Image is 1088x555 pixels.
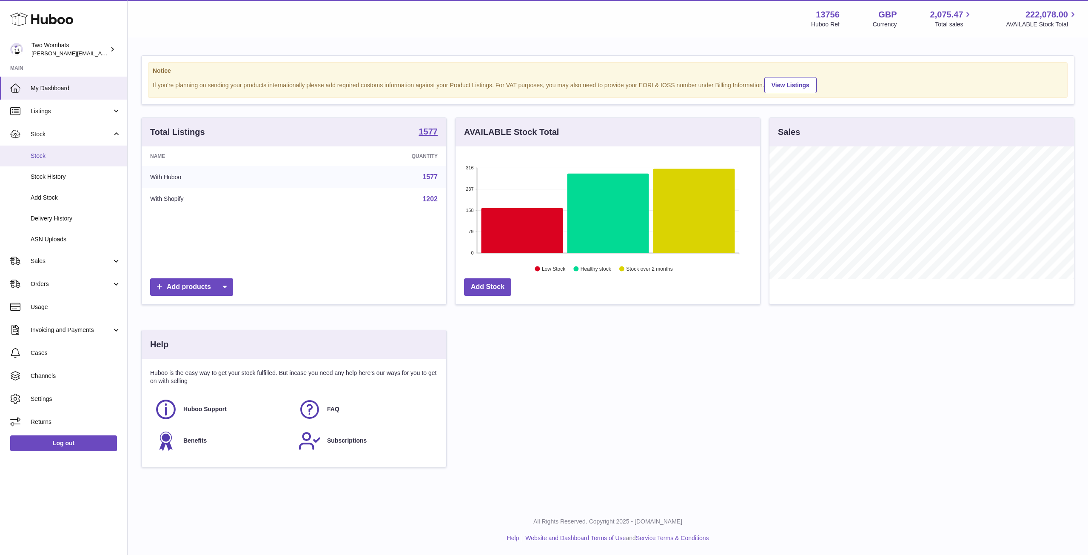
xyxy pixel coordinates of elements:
text: Stock over 2 months [626,266,672,272]
img: philip.carroll@twowombats.com [10,43,23,56]
span: 222,078.00 [1025,9,1068,20]
span: Invoicing and Payments [31,326,112,334]
p: Huboo is the easy way to get your stock fulfilled. But incase you need any help here's our ways f... [150,369,438,385]
span: Stock History [31,173,121,181]
span: Add Stock [31,194,121,202]
th: Quantity [306,146,446,166]
span: Huboo Support [183,405,227,413]
a: 1202 [422,195,438,203]
text: Healthy stock [581,266,612,272]
strong: GBP [878,9,897,20]
div: Currency [873,20,897,29]
span: Usage [31,303,121,311]
td: With Huboo [142,166,306,188]
span: 2,075.47 [930,9,963,20]
a: Help [507,535,519,541]
span: Benefits [183,437,207,445]
span: Total sales [935,20,973,29]
span: Returns [31,418,121,426]
text: 0 [471,250,473,255]
span: ASN Uploads [31,235,121,243]
a: Website and Dashboard Terms of Use [525,535,626,541]
span: My Dashboard [31,84,121,92]
a: Benefits [154,429,290,452]
div: If you're planning on sending your products internationally please add required customs informati... [153,76,1063,93]
strong: 1577 [419,127,438,136]
a: View Listings [764,77,817,93]
span: Delivery History [31,215,121,223]
td: With Shopify [142,188,306,210]
div: Two Wombats [31,41,108,57]
span: FAQ [327,405,339,413]
text: 237 [466,186,473,192]
text: 79 [468,229,473,234]
a: Service Terms & Conditions [636,535,709,541]
span: AVAILABLE Stock Total [1006,20,1078,29]
a: 222,078.00 AVAILABLE Stock Total [1006,9,1078,29]
p: All Rights Reserved. Copyright 2025 - [DOMAIN_NAME] [134,518,1081,526]
a: FAQ [298,398,433,421]
a: Add products [150,278,233,296]
text: 316 [466,165,473,170]
span: Orders [31,280,112,288]
span: [PERSON_NAME][EMAIL_ADDRESS][PERSON_NAME][DOMAIN_NAME] [31,50,216,57]
li: and [522,534,709,542]
span: Listings [31,107,112,115]
text: Low Stock [542,266,566,272]
h3: Total Listings [150,126,205,138]
a: 1577 [419,127,438,137]
span: Channels [31,372,121,380]
strong: Notice [153,67,1063,75]
a: Log out [10,435,117,451]
h3: AVAILABLE Stock Total [464,126,559,138]
a: Huboo Support [154,398,290,421]
a: Subscriptions [298,429,433,452]
th: Name [142,146,306,166]
a: Add Stock [464,278,511,296]
a: 2,075.47 Total sales [930,9,973,29]
h3: Sales [778,126,800,138]
span: Settings [31,395,121,403]
a: 1577 [422,173,438,180]
div: Huboo Ref [811,20,840,29]
span: Cases [31,349,121,357]
h3: Help [150,339,168,350]
span: Stock [31,152,121,160]
span: Subscriptions [327,437,367,445]
span: Sales [31,257,112,265]
span: Stock [31,130,112,138]
text: 158 [466,208,473,213]
strong: 13756 [816,9,840,20]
